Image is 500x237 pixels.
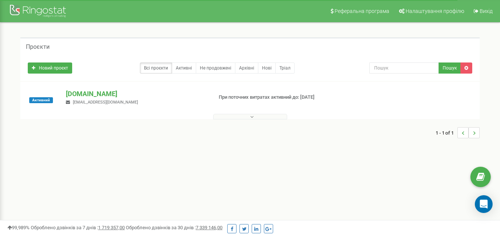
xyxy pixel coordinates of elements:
input: Пошук [369,62,439,74]
p: При поточних витратах активний до: [DATE] [219,94,322,101]
a: Нові [258,62,276,74]
span: Активний [29,97,53,103]
h5: Проєкти [26,44,50,50]
span: 99,989% [7,225,30,230]
span: Налаштування профілю [406,8,464,14]
a: Новий проєкт [28,62,72,74]
span: Вихід [480,8,493,14]
span: 1 - 1 of 1 [436,127,457,138]
span: [EMAIL_ADDRESS][DOMAIN_NAME] [73,100,138,105]
a: Всі проєкти [140,62,172,74]
a: Тріал [275,62,295,74]
u: 7 339 146,00 [196,225,222,230]
u: 1 719 357,00 [98,225,125,230]
a: Активні [172,62,196,74]
span: Оброблено дзвінків за 7 днів : [31,225,125,230]
span: Оброблено дзвінків за 30 днів : [126,225,222,230]
a: Не продовжені [196,62,235,74]
p: [DOMAIN_NAME] [66,89,207,99]
nav: ... [436,120,480,146]
span: Реферальна програма [335,8,389,14]
button: Пошук [439,62,461,74]
a: Архівні [235,62,258,74]
div: Open Intercom Messenger [475,195,493,213]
